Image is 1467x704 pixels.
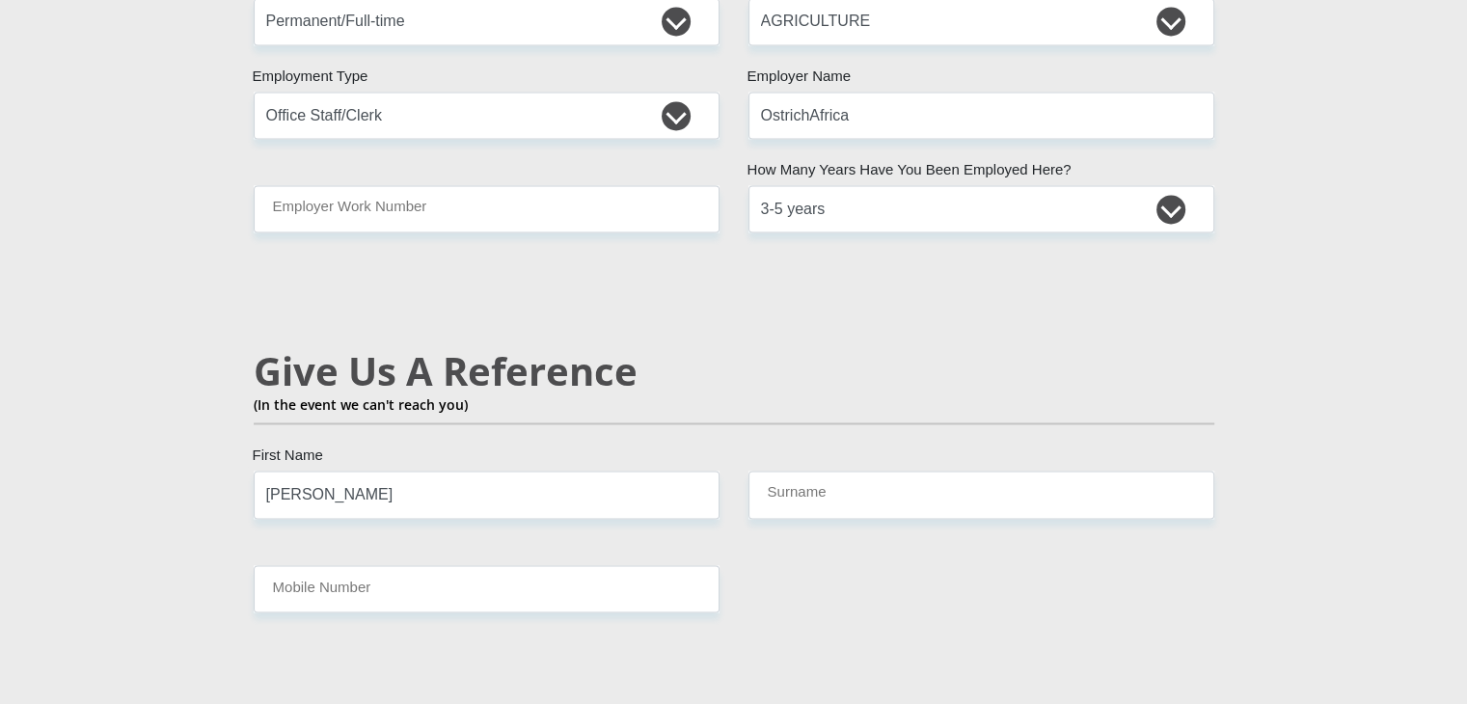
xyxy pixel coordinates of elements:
[748,471,1214,518] input: Surname
[254,471,720,518] input: Name
[254,394,1214,415] p: (In the event we can't reach you)
[254,348,1214,394] h2: Give Us A Reference
[254,565,720,612] input: Mobile Number
[254,185,720,232] input: Employer Work Number
[748,92,1214,139] input: Employer's Name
